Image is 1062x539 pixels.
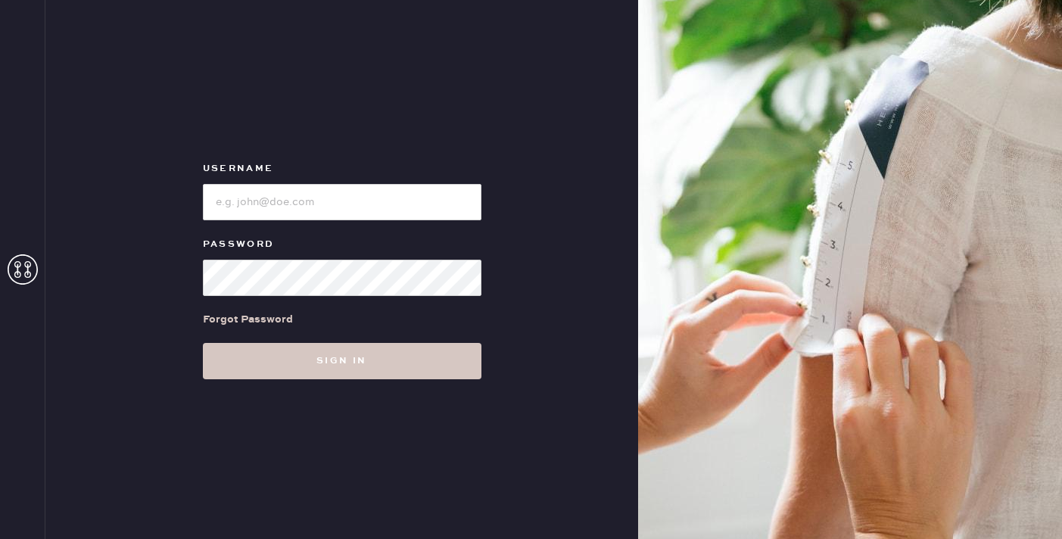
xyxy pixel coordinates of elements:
[203,184,481,220] input: e.g. john@doe.com
[203,311,293,328] div: Forgot Password
[203,343,481,379] button: Sign in
[203,160,481,178] label: Username
[203,235,481,254] label: Password
[203,296,293,343] a: Forgot Password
